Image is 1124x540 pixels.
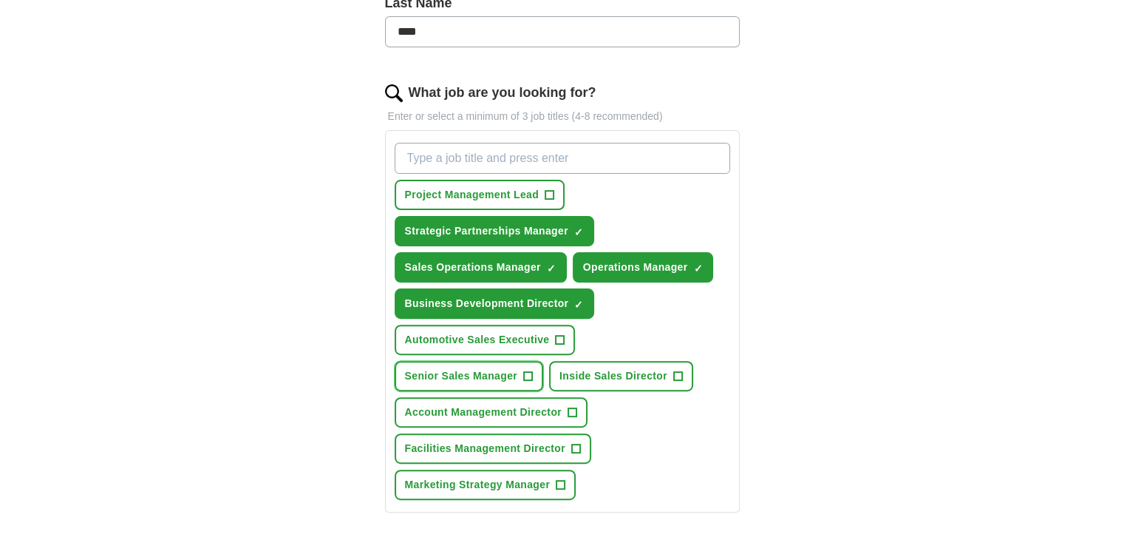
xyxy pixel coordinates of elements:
input: Type a job title and press enter [395,143,730,174]
span: Senior Sales Manager [405,368,518,384]
span: Automotive Sales Executive [405,332,550,348]
button: Strategic Partnerships Manager✓ [395,216,594,246]
span: Operations Manager [583,260,688,275]
span: Marketing Strategy Manager [405,477,551,493]
button: Facilities Management Director [395,433,591,464]
button: Business Development Director✓ [395,288,595,319]
button: Account Management Director [395,397,587,428]
span: ✓ [547,263,556,274]
span: ✓ [693,263,702,274]
p: Enter or select a minimum of 3 job titles (4-8 recommended) [385,109,740,124]
span: Business Development Director [405,296,569,311]
span: Strategic Partnerships Manager [405,223,568,239]
span: Project Management Lead [405,187,539,203]
span: ✓ [574,299,583,311]
button: Marketing Strategy Manager [395,470,576,500]
span: Account Management Director [405,405,562,420]
span: Inside Sales Director [559,368,667,384]
button: Sales Operations Manager✓ [395,252,567,283]
button: Automotive Sales Executive [395,325,576,355]
button: Senior Sales Manager [395,361,544,391]
img: search.png [385,84,403,102]
button: Inside Sales Director [549,361,693,391]
span: Facilities Management Director [405,441,565,456]
button: Project Management Lead [395,180,565,210]
span: ✓ [574,226,583,238]
label: What job are you looking for? [409,83,596,103]
button: Operations Manager✓ [573,252,714,283]
span: Sales Operations Manager [405,260,541,275]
